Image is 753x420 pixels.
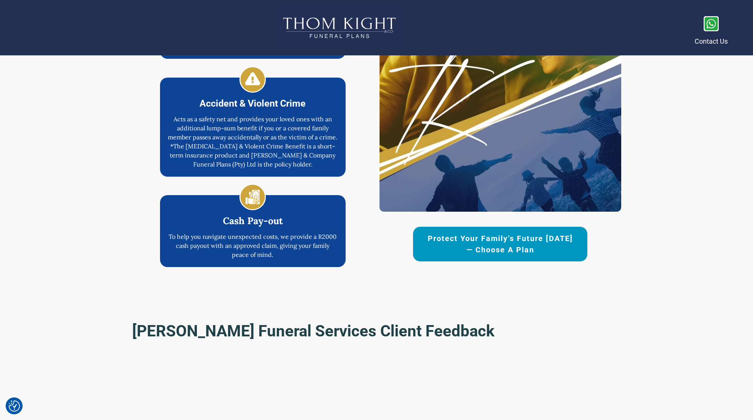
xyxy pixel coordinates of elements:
p: Contact Us [695,35,728,47]
img: Icon_Accident & Violent Crime [239,66,266,93]
p: To help you navigate unexpected costs, we provide a R2000 cash payout with an approved claim, giv... [168,232,338,259]
h2: [PERSON_NAME] Funeral Services Client Feedback [132,320,621,342]
a: Protect Your Family’s Future [DATE] — Choose a Plan [413,227,587,261]
img: Revisit consent button [9,400,20,412]
img: Icon_Cash Pay-out [239,184,266,210]
p: Acts as a safety net and provides your loved ones with an additional lump-sum benefit if you or a... [168,115,338,169]
button: Consent Preferences [9,400,20,412]
h6: Cash Pay-out [168,214,338,228]
h6: Accident & Violent Crime [168,97,338,110]
span: Protect Your Family’s Future [DATE] — Choose a Plan [426,233,574,255]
